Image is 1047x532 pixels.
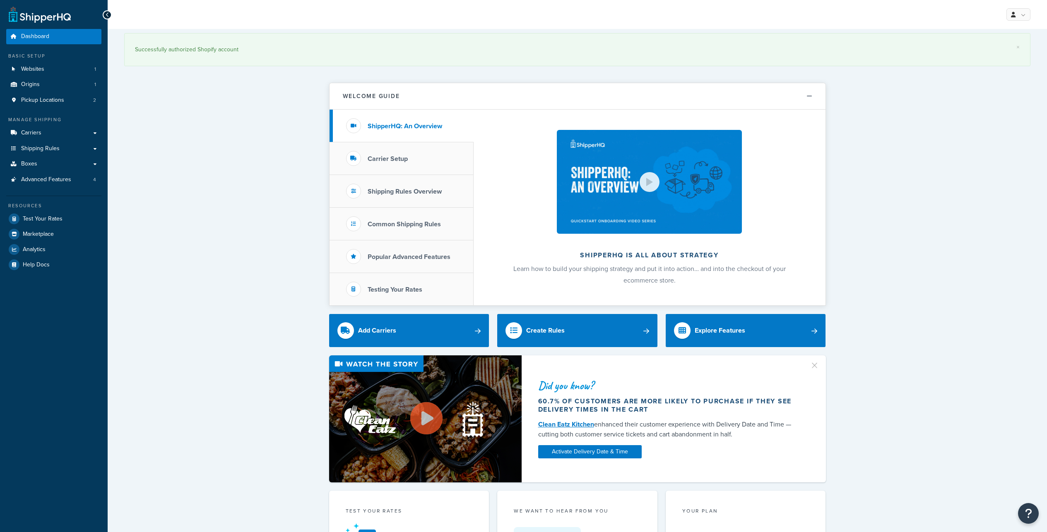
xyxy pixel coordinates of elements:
p: we want to hear from you [514,507,641,515]
a: Advanced Features4 [6,172,101,187]
a: Websites1 [6,62,101,77]
div: Basic Setup [6,53,101,60]
span: Test Your Rates [23,216,63,223]
div: Manage Shipping [6,116,101,123]
button: Welcome Guide [330,83,826,110]
div: Did you know? [538,380,800,391]
span: 1 [94,66,96,73]
button: Open Resource Center [1018,503,1039,524]
div: Successfully authorized Shopify account [135,44,1020,55]
span: Websites [21,66,44,73]
img: ShipperHQ is all about strategy [557,130,741,234]
div: Add Carriers [358,325,396,336]
span: Carriers [21,129,41,137]
li: Advanced Features [6,172,101,187]
a: Pickup Locations2 [6,93,101,108]
h2: Welcome Guide [343,93,400,99]
a: × [1016,44,1020,50]
span: Pickup Locations [21,97,64,104]
li: Origins [6,77,101,92]
li: Websites [6,62,101,77]
a: Shipping Rules [6,141,101,156]
div: 60.7% of customers are more likely to purchase if they see delivery times in the cart [538,397,800,414]
span: 1 [94,81,96,88]
span: 4 [93,176,96,183]
div: Resources [6,202,101,209]
a: Explore Features [666,314,826,347]
a: Test Your Rates [6,211,101,226]
span: Analytics [23,246,46,253]
a: Clean Eatz Kitchen [538,419,594,429]
a: Activate Delivery Date & Time [538,445,642,458]
a: Add Carriers [329,314,489,347]
h3: Carrier Setup [368,155,408,163]
span: Shipping Rules [21,145,60,152]
h3: ShipperHQ: An Overview [368,122,442,130]
a: Marketplace [6,227,101,242]
h3: Common Shipping Rules [368,220,441,228]
h3: Shipping Rules Overview [368,188,442,195]
div: Your Plan [682,507,809,517]
h3: Popular Advanced Features [368,253,450,261]
a: Dashboard [6,29,101,44]
h2: ShipperHQ is all about strategy [496,252,804,259]
a: Boxes [6,156,101,172]
img: Video thumbnail [329,355,522,482]
div: Explore Features [695,325,745,336]
a: Create Rules [497,314,657,347]
a: Carriers [6,125,101,141]
span: Origins [21,81,40,88]
span: 2 [93,97,96,104]
span: Learn how to build your shipping strategy and put it into action… and into the checkout of your e... [513,264,786,285]
span: Boxes [21,161,37,168]
li: Pickup Locations [6,93,101,108]
div: enhanced their customer experience with Delivery Date and Time — cutting both customer service ti... [538,419,800,439]
span: Dashboard [21,33,49,40]
a: Origins1 [6,77,101,92]
span: Help Docs [23,261,50,268]
h3: Testing Your Rates [368,286,422,293]
div: Create Rules [526,325,565,336]
span: Advanced Features [21,176,71,183]
div: Test your rates [346,507,473,517]
a: Analytics [6,242,101,257]
span: Marketplace [23,231,54,238]
a: Help Docs [6,257,101,272]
